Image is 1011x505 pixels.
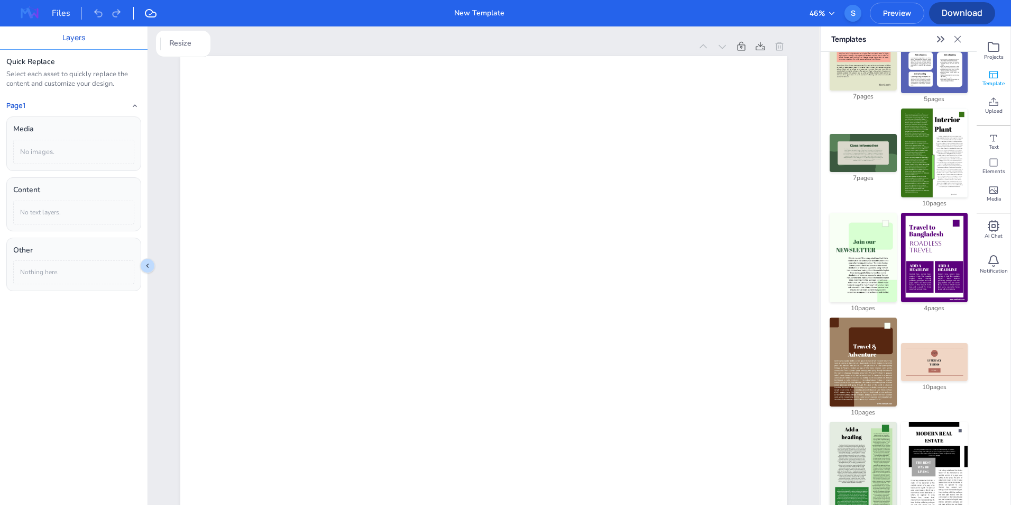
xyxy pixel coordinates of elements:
[929,2,995,24] button: Download
[851,303,875,313] span: 10 pages
[924,94,944,104] span: 5 pages
[62,32,85,43] button: Layers
[13,184,134,196] div: Content
[901,109,968,197] img: Template 38
[180,41,692,52] div: Page 1
[982,80,1005,87] span: Template
[985,232,1003,240] span: Ai Chat
[870,3,924,24] button: Preview
[844,5,861,22] button: Open user menu
[901,213,968,302] img: Template 40
[844,5,861,22] div: S
[810,7,836,19] button: 46%
[167,38,194,49] span: Resize
[830,134,896,172] img: Template 37
[128,100,141,112] button: Collapse
[924,303,944,313] span: 4 pages
[980,267,1008,275] span: Notification
[987,195,1001,203] span: Media
[922,199,946,209] span: 10 pages
[13,140,134,165] div: No images.
[901,343,968,381] img: Template 42
[984,53,1004,61] span: Projects
[853,173,874,183] span: 7 pages
[13,201,134,224] div: No text layers.
[830,318,896,407] img: Template 41
[6,56,141,68] div: Quick Replace
[6,102,25,110] h4: Page 1
[831,26,932,52] p: Templates
[13,245,134,256] div: Other
[985,107,1003,115] span: Upload
[870,8,924,18] span: Preview
[454,7,504,19] div: New Template
[13,123,134,135] div: Media
[851,408,875,418] span: 10 pages
[52,7,81,20] div: Files
[929,7,995,19] span: Download
[989,143,999,151] span: Text
[982,168,1005,175] span: Elements
[830,213,896,302] img: Template 39
[922,382,946,392] span: 10 pages
[13,5,47,22] img: MagazineWorks Logo
[140,258,155,273] button: Collapse sidebar
[6,70,141,89] div: Select each asset to quickly replace the content and customize your design.
[853,92,874,102] span: 7 pages
[13,260,134,284] div: Nothing here.
[932,31,949,48] button: Expand sidebar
